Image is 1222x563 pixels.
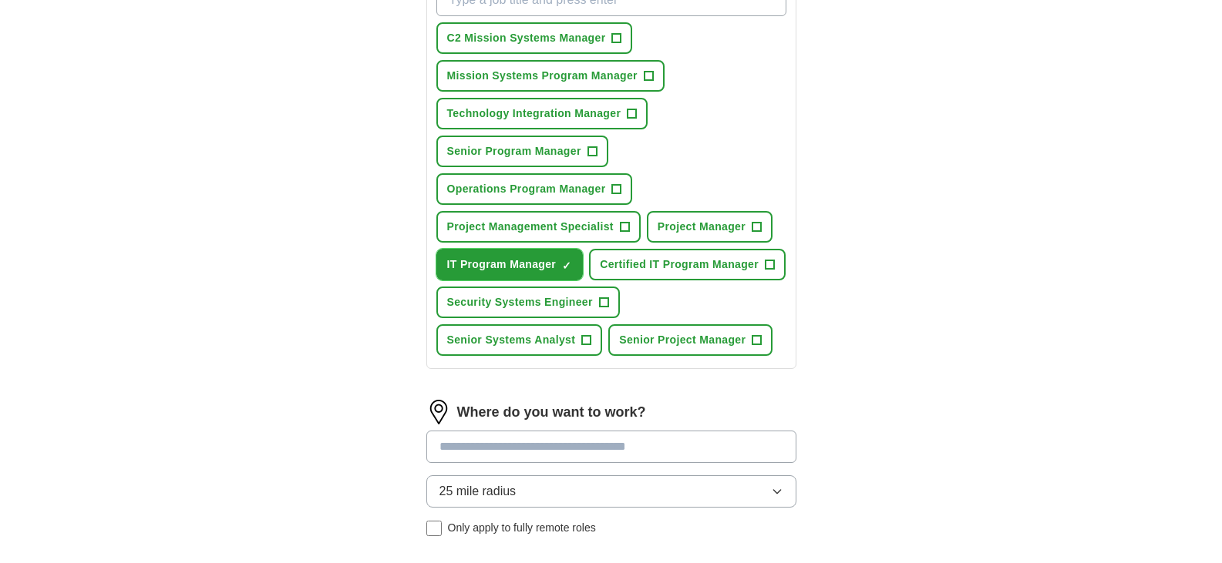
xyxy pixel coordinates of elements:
[447,30,606,46] span: C2 Mission Systems Manager
[562,260,571,272] span: ✓
[436,287,620,318] button: Security Systems Engineer
[436,136,608,167] button: Senior Program Manager
[658,219,746,235] span: Project Manager
[426,521,442,536] input: Only apply to fully remote roles
[436,211,641,243] button: Project Management Specialist
[436,173,633,205] button: Operations Program Manager
[426,400,451,424] img: location.png
[439,482,517,501] span: 25 mile radius
[436,60,665,92] button: Mission Systems Program Manager
[436,98,648,129] button: Technology Integration Manager
[647,211,773,243] button: Project Manager
[426,475,796,508] button: 25 mile radius
[600,256,759,273] span: Certified IT Program Manager
[608,324,773,356] button: Senior Project Manager
[447,256,557,273] span: IT Program Manager
[436,22,633,54] button: C2 Mission Systems Manager
[619,332,746,348] span: Senior Project Manager
[447,181,606,197] span: Operations Program Manager
[447,106,621,122] span: Technology Integration Manager
[447,68,638,84] span: Mission Systems Program Manager
[589,249,786,280] button: Certified IT Program Manager
[447,219,614,235] span: Project Management Specialist
[457,402,646,423] label: Where do you want to work?
[436,324,603,356] button: Senior Systems Analyst
[447,332,576,348] span: Senior Systems Analyst
[436,249,584,280] button: IT Program Manager✓
[447,294,593,310] span: Security Systems Engineer
[448,520,596,536] span: Only apply to fully remote roles
[447,143,581,159] span: Senior Program Manager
